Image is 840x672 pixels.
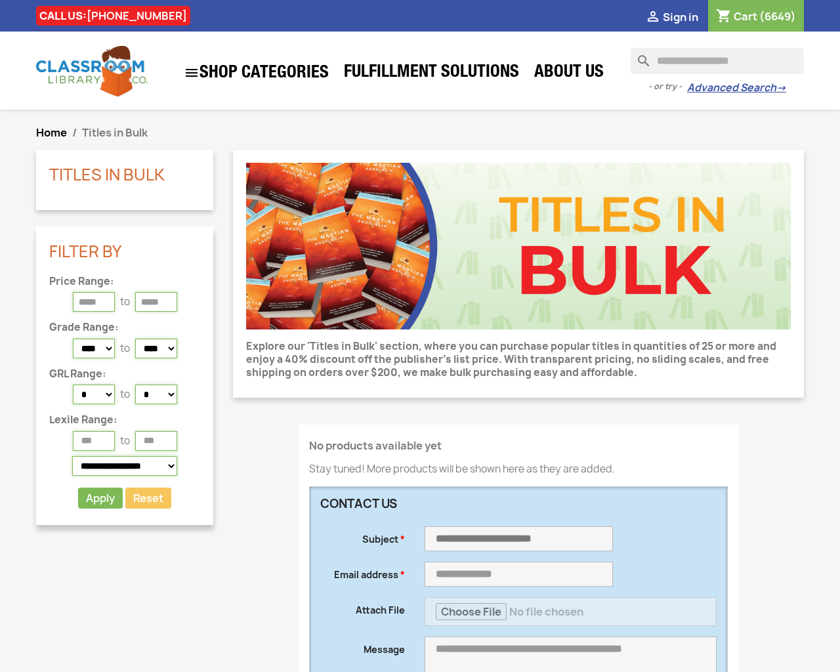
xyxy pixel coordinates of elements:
[776,81,786,94] span: →
[310,562,415,581] label: Email address
[734,9,757,24] span: Cart
[631,48,646,64] i: search
[36,6,190,26] div: CALL US:
[120,342,130,355] p: to
[49,369,200,380] p: GRL Range:
[49,163,165,186] a: Titles in Bulk
[337,60,526,87] a: Fulfillment Solutions
[310,637,415,656] label: Message
[309,463,728,476] p: Stay tuned! More products will be shown here as they are added.
[246,163,791,329] img: CLC_Bulk.jpg
[320,497,613,511] h3: Contact us
[759,9,796,24] span: (6649)
[716,9,732,25] i: shopping_cart
[687,81,786,94] a: Advanced Search→
[49,276,200,287] p: Price Range:
[645,10,661,26] i: 
[310,597,415,617] label: Attach File
[120,295,130,308] p: to
[645,10,698,24] a:  Sign in
[309,440,728,452] h4: No products available yet
[120,434,130,448] p: to
[716,9,796,24] a: Shopping cart link containing 6649 product(s)
[184,65,199,81] i: 
[49,243,200,260] p: Filter By
[49,322,200,333] p: Grade Range:
[528,60,610,87] a: About Us
[87,9,187,23] a: [PHONE_NUMBER]
[125,488,171,509] a: Reset
[663,10,698,24] span: Sign in
[78,488,123,509] button: Apply
[120,388,130,401] p: to
[177,58,335,87] a: SHOP CATEGORIES
[310,526,415,546] label: Subject
[36,46,148,96] img: Classroom Library Company
[49,415,200,426] p: Lexile Range:
[648,80,687,93] span: - or try -
[631,48,804,74] input: Search
[246,340,791,379] p: Explore our 'Titles in Bulk' section, where you can purchase popular titles in quantities of 25 o...
[36,125,67,140] a: Home
[82,125,148,140] span: Titles in Bulk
